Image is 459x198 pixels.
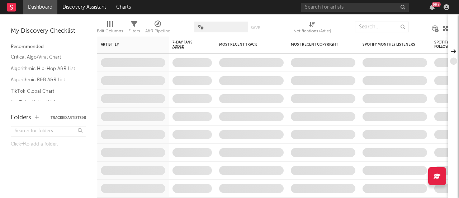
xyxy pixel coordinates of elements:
[145,18,170,39] div: A&R Pipeline
[51,116,86,120] button: Tracked Artists(4)
[11,43,86,51] div: Recommended
[11,65,79,73] a: Algorithmic Hip-Hop A&R List
[145,27,170,36] div: A&R Pipeline
[97,27,123,36] div: Edit Columns
[11,98,79,106] a: YouTube Hottest Videos
[128,27,140,36] div: Filters
[430,4,435,10] button: 99+
[101,42,155,47] div: Artist
[11,76,79,84] a: Algorithmic R&B A&R List
[172,40,201,49] span: 7-Day Fans Added
[251,26,260,30] button: Save
[97,18,123,39] div: Edit Columns
[219,42,273,47] div: Most Recent Track
[128,18,140,39] div: Filters
[291,42,345,47] div: Most Recent Copyright
[11,114,31,122] div: Folders
[11,27,86,36] div: My Discovery Checklist
[432,2,441,7] div: 99 +
[301,3,409,12] input: Search for artists
[11,87,79,95] a: TikTok Global Chart
[293,27,331,36] div: Notifications (Artist)
[11,53,79,61] a: Critical Algo/Viral Chart
[355,22,409,32] input: Search...
[293,18,331,39] div: Notifications (Artist)
[11,126,86,137] input: Search for folders...
[363,42,416,47] div: Spotify Monthly Listeners
[11,140,86,149] div: Click to add a folder.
